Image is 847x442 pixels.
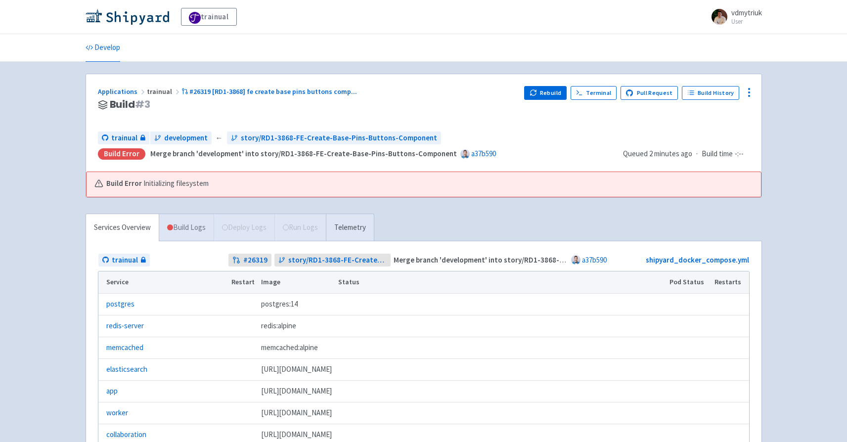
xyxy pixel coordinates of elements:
a: app [106,386,118,397]
a: Build Logs [159,214,214,241]
a: worker [106,407,128,419]
span: Build time [702,148,733,160]
a: a37b590 [471,149,496,158]
span: story/RD1-3868-FE-Create-Base-Pins-Buttons-Component [288,255,387,266]
th: Image [258,271,335,293]
a: a37b590 [582,255,607,265]
a: Build History [682,86,739,100]
a: Terminal [571,86,617,100]
a: trainual [98,132,149,145]
th: Status [335,271,666,293]
div: Build Error [98,148,145,160]
span: postgres:14 [261,299,298,310]
span: memcached:alpine [261,342,318,354]
small: User [731,18,762,25]
span: ← [216,133,223,144]
a: trainual [98,254,150,267]
a: Pull Request [621,86,678,100]
strong: Merge branch 'development' into story/RD1-3868-FE-Create-Base-Pins-Buttons-Component [150,149,457,158]
time: 2 minutes ago [649,149,692,158]
a: shipyard_docker_compose.yml [646,255,749,265]
span: trainual [112,255,138,266]
a: Telemetry [326,214,374,241]
span: [DOMAIN_NAME][URL] [261,429,332,441]
th: Restart [228,271,258,293]
a: redis-server [106,320,144,332]
span: trainual [147,87,181,96]
a: Services Overview [86,214,159,241]
img: Shipyard logo [86,9,169,25]
a: development [150,132,212,145]
a: memcached [106,342,143,354]
span: [DOMAIN_NAME][URL] [261,364,332,375]
span: vdmytriuk [731,8,762,17]
span: trainual [111,133,137,144]
span: # 3 [135,97,150,111]
span: [DOMAIN_NAME][URL] [261,386,332,397]
a: #26319 [RD1-3868] fe create base pins buttons comp... [181,87,359,96]
span: Initializing filesystem [143,178,209,189]
strong: Merge branch 'development' into story/RD1-3868-FE-Create-Base-Pins-Buttons-Component [394,255,700,265]
strong: # 26319 [243,255,267,266]
span: Queued [623,149,692,158]
a: #26319 [228,254,271,267]
th: Pod Status [666,271,711,293]
span: [DOMAIN_NAME][URL] [261,407,332,419]
button: Rebuild [524,86,567,100]
a: Develop [86,34,120,62]
span: redis:alpine [261,320,296,332]
a: vdmytriuk User [706,9,762,25]
span: #26319 [RD1-3868] fe create base pins buttons comp ... [189,87,357,96]
span: development [164,133,208,144]
th: Restarts [711,271,749,293]
th: Service [98,271,228,293]
b: Build Error [106,178,142,189]
div: · [623,148,750,160]
span: Build [110,99,150,110]
a: Applications [98,87,147,96]
span: -:-- [735,148,744,160]
a: trainual [181,8,237,26]
a: story/RD1-3868-FE-Create-Base-Pins-Buttons-Component [227,132,441,145]
span: story/RD1-3868-FE-Create-Base-Pins-Buttons-Component [241,133,437,144]
a: collaboration [106,429,146,441]
a: story/RD1-3868-FE-Create-Base-Pins-Buttons-Component [274,254,391,267]
a: elasticsearch [106,364,147,375]
a: postgres [106,299,134,310]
